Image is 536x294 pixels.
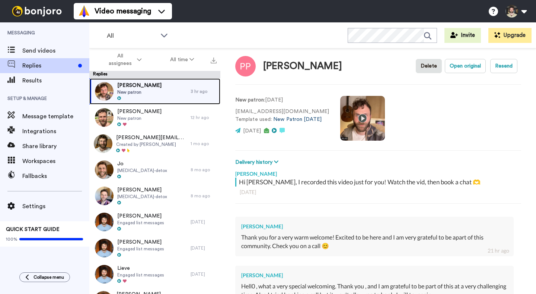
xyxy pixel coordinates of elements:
[488,247,509,254] div: 21 hr ago
[191,219,217,225] div: [DATE]
[22,61,75,70] span: Replies
[416,59,442,73] button: Delete
[116,141,187,147] span: Created by [PERSON_NAME]
[241,223,508,230] div: [PERSON_NAME]
[95,213,114,231] img: b27f00ea-a388-4763-8f45-68f86d1232ab-thumb.jpg
[89,235,220,261] a: [PERSON_NAME]Engaged list messages[DATE]
[22,142,89,151] span: Share library
[235,96,329,104] p: : [DATE]
[6,227,60,232] span: QUICK START GUIDE
[22,76,89,85] span: Results
[22,127,89,136] span: Integrations
[241,272,508,279] div: [PERSON_NAME]
[22,202,89,211] span: Settings
[235,108,329,123] p: [EMAIL_ADDRESS][DOMAIN_NAME] Template used:
[117,220,164,226] span: Engaged list messages
[239,178,519,187] div: Hi [PERSON_NAME], I recorded this video just for you! Watch the vid, then book a chat 🫶
[191,115,217,121] div: 12 hr ago
[488,28,532,43] button: Upgrade
[117,108,162,115] span: [PERSON_NAME]
[22,172,89,181] span: Fallbacks
[235,97,264,103] strong: New patron
[445,59,486,73] button: Open original
[22,112,89,121] span: Message template
[95,6,151,16] span: Video messaging
[490,59,517,73] button: Resend
[156,53,209,66] button: All time
[191,245,217,251] div: [DATE]
[191,88,217,94] div: 3 hr ago
[6,236,17,242] span: 100%
[89,131,220,157] a: [PERSON_NAME][EMAIL_ADDRESS][PERSON_NAME][DOMAIN_NAME]Created by [PERSON_NAME]1 mo ago
[22,157,89,166] span: Workspaces
[191,141,217,147] div: 1 mo ago
[240,188,517,196] div: [DATE]
[95,265,114,284] img: b27f00ea-a388-4763-8f45-68f86d1232ab-thumb.jpg
[107,31,157,40] span: All
[273,117,322,122] a: New Patron [DATE]
[117,265,164,272] span: Lieve
[117,115,162,121] span: New patron
[117,82,162,89] span: [PERSON_NAME]
[235,166,521,178] div: [PERSON_NAME]
[117,246,164,252] span: Engaged list messages
[263,61,342,72] div: [PERSON_NAME]
[89,209,220,235] a: [PERSON_NAME]Engaged list messages[DATE]
[9,6,65,16] img: bj-logo-header-white.svg
[444,28,481,43] button: Invite
[117,168,167,173] span: [MEDICAL_DATA]-detox
[105,52,135,67] span: All assignees
[117,212,164,220] span: [PERSON_NAME]
[117,89,162,95] span: New patron
[95,239,114,257] img: b27f00ea-a388-4763-8f45-68f86d1232ab-thumb.jpg
[89,183,220,209] a: [PERSON_NAME][MEDICAL_DATA]-detox8 mo ago
[95,187,114,205] img: a6db666d-903e-47b9-a9e4-27cc44b5975b-thumb.jpg
[211,57,217,63] img: export.svg
[117,238,164,246] span: [PERSON_NAME]
[235,158,281,166] button: Delivery history
[243,128,261,134] span: [DATE]
[191,167,217,173] div: 8 mo ago
[191,271,217,277] div: [DATE]
[89,104,220,131] a: [PERSON_NAME]New patron12 hr ago
[235,56,256,76] img: Image of Prianca Pillay
[89,71,220,78] div: Replies
[33,274,64,280] span: Collapse menu
[241,233,508,250] div: Thank you for a very warm welcome! Excited to be here and I am very grateful to be apart of this ...
[95,82,114,101] img: 078df70e-00a0-4a0c-a0af-28538b1e1060-thumb.jpg
[89,78,220,104] a: [PERSON_NAME]New patron3 hr ago
[191,193,217,199] div: 8 mo ago
[95,160,114,179] img: 0bb9c7dd-f95a-4a6d-8bed-23483a03b35a-thumb.jpg
[117,186,167,194] span: [PERSON_NAME]
[89,261,220,287] a: LieveEngaged list messages[DATE]
[94,134,112,153] img: 7de3f4cb-2a17-4a78-9641-68463b72e422-thumb.jpg
[117,194,167,200] span: [MEDICAL_DATA]-detox
[19,272,70,282] button: Collapse menu
[91,49,156,70] button: All assignees
[95,108,114,127] img: e30de897-a15c-478b-ba66-db9ea8376610-thumb.jpg
[89,157,220,183] a: Jo[MEDICAL_DATA]-detox8 mo ago
[78,5,90,17] img: vm-color.svg
[22,46,89,55] span: Send videos
[117,160,167,168] span: Jo
[208,54,219,65] button: Export all results that match these filters now.
[116,134,187,141] span: [PERSON_NAME][EMAIL_ADDRESS][PERSON_NAME][DOMAIN_NAME]
[117,272,164,278] span: Engaged list messages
